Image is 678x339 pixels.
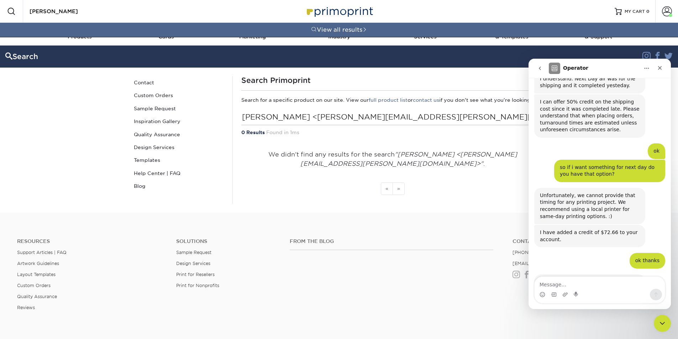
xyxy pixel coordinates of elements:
[131,115,227,128] a: Inspiration Gallery
[176,238,279,244] h4: Solutions
[17,283,51,288] a: Custom Orders
[241,96,544,104] p: Search for a specific product on our site. View our or if you don't see what you're looking for!
[6,218,136,230] textarea: Message…
[29,7,98,16] input: SEARCH PRODUCTS.....
[176,250,211,255] a: Sample Request
[266,129,299,135] span: Found in 1ms
[22,233,28,239] button: Gif picker
[131,89,227,102] a: Custom Orders
[176,272,215,277] a: Print for Resellers
[121,230,133,242] button: Send a message…
[17,305,35,310] a: Reviews
[241,76,544,85] h1: Search Primoprint
[369,97,408,103] a: full product list
[131,167,227,180] a: Help Center | FAQ
[654,315,671,332] iframe: Intercom live chat
[413,97,439,103] a: contact us
[625,9,645,15] span: MY CART
[17,238,165,244] h4: Resources
[513,238,661,244] a: Contact
[241,150,544,168] p: We didn't find any results for the search .
[646,9,650,14] span: 0
[304,4,375,19] img: Primoprint
[513,261,598,266] a: [EMAIL_ADDRESS][DOMAIN_NAME]
[131,154,227,166] a: Templates
[131,128,227,141] a: Quality Assurance
[17,272,56,277] a: Layout Templates
[290,238,493,244] h4: From the Blog
[6,216,117,238] div: You're welcome. Is there anything else I can help you with at the moment?
[300,151,517,167] em: "[PERSON_NAME] <[PERSON_NAME][EMAIL_ADDRESS][PERSON_NAME][DOMAIN_NAME]>"
[17,261,59,266] a: Artwork Guidelines
[6,216,137,254] div: Jenny says…
[176,261,210,266] a: Design Services
[131,180,227,192] a: Blog
[241,110,544,126] input: Search Products...
[45,233,51,239] button: Start recording
[241,129,265,135] strong: 0 Results
[11,233,17,239] button: Emoji picker
[17,250,67,255] a: Support Articles | FAQ
[131,76,227,89] a: Contact
[34,233,40,239] button: Upload attachment
[529,59,671,309] iframe: Intercom live chat
[17,294,57,299] a: Quality Assurance
[131,141,227,154] a: Design Services
[131,102,227,115] a: Sample Request
[513,250,557,255] a: [PHONE_NUMBER]
[176,283,219,288] a: Print for Nonprofits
